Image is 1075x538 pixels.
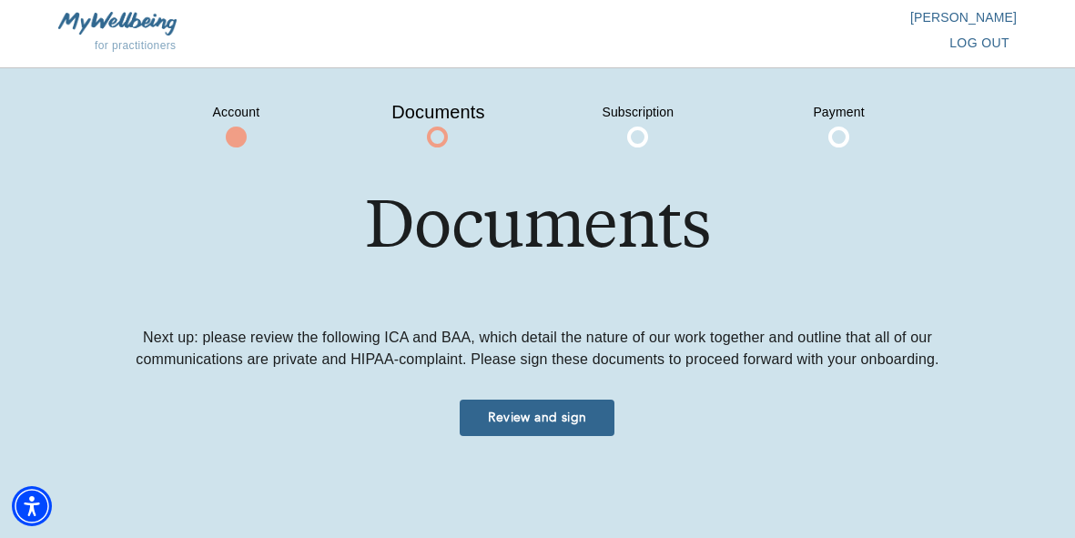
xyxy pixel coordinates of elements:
span: log out [949,32,1009,55]
span: Documents [391,97,482,127]
div: Accessibility Menu [12,486,52,526]
span: Subscription [593,97,684,127]
button: Review and sign [460,400,614,436]
p: Next up: please review the following ICA and BAA, which detail the nature of our work together an... [114,327,961,371]
img: MyWellbeing [58,12,177,35]
p: [PERSON_NAME] [538,8,1018,26]
h1: Documents [114,191,961,326]
span: Review and sign [467,409,607,426]
span: for practitioners [95,39,177,52]
span: Account [190,97,281,127]
span: Payment [794,97,885,127]
button: log out [942,26,1017,60]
